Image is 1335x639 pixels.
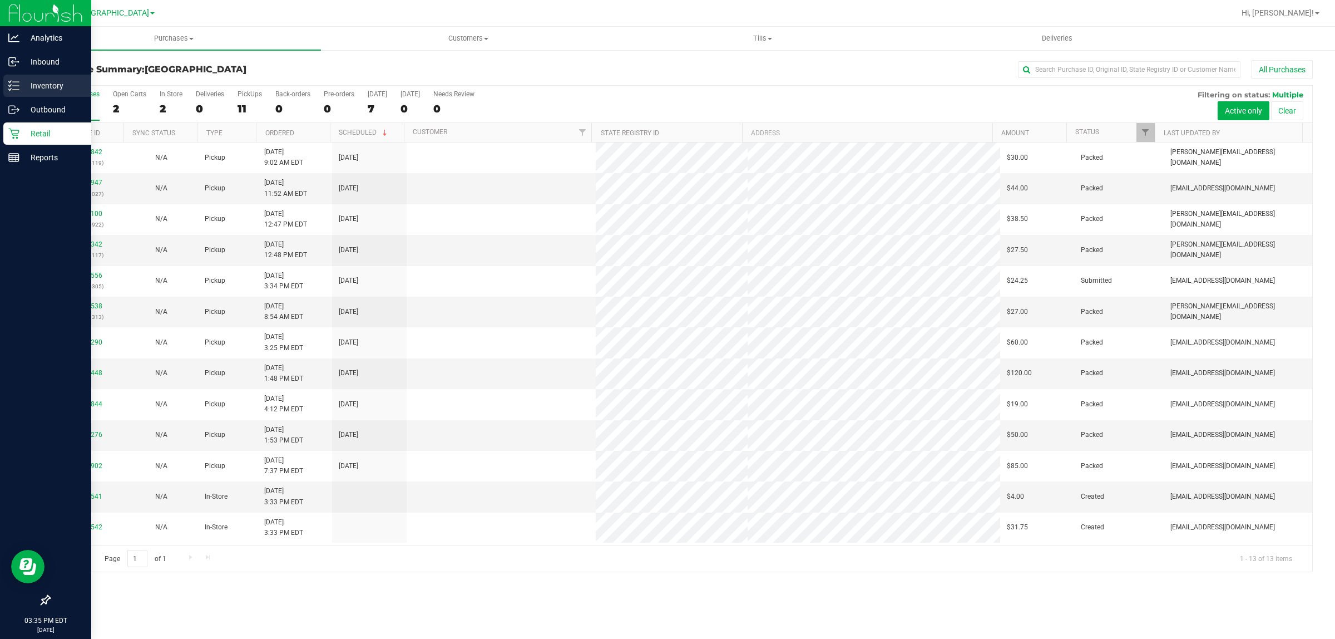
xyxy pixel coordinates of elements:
[205,491,228,502] span: In-Store
[71,431,102,439] a: 11850276
[155,431,167,439] span: Not Applicable
[1007,337,1028,348] span: $60.00
[1007,461,1028,471] span: $85.00
[71,210,102,218] a: 12003100
[1081,522,1104,533] span: Created
[71,302,102,310] a: 12001538
[1170,209,1306,230] span: [PERSON_NAME][EMAIL_ADDRESS][DOMAIN_NAME]
[205,245,225,255] span: Pickup
[1081,491,1104,502] span: Created
[1081,461,1103,471] span: Packed
[155,276,167,286] button: N/A
[1231,550,1301,567] span: 1 - 13 of 13 items
[71,462,102,470] a: 11802902
[368,90,387,98] div: [DATE]
[1081,214,1103,224] span: Packed
[339,129,389,136] a: Scheduled
[339,399,358,410] span: [DATE]
[1218,101,1269,120] button: Active only
[1272,90,1303,99] span: Multiple
[339,214,358,224] span: [DATE]
[155,308,167,316] span: Not Applicable
[339,430,358,440] span: [DATE]
[1081,430,1103,440] span: Packed
[155,493,167,500] span: Not Applicable
[1198,90,1270,99] span: Filtering on status:
[1007,430,1028,440] span: $50.00
[160,90,182,98] div: In Store
[160,102,182,115] div: 2
[1007,368,1032,379] span: $120.00
[339,245,358,255] span: [DATE]
[910,27,1204,50] a: Deliveries
[49,65,470,75] h3: Purchase Summary:
[155,337,167,348] button: N/A
[155,184,167,192] span: Not Applicable
[265,129,294,137] a: Ordered
[113,90,146,98] div: Open Carts
[196,102,224,115] div: 0
[1170,276,1275,286] span: [EMAIL_ADDRESS][DOMAIN_NAME]
[155,523,167,531] span: Not Applicable
[73,8,149,18] span: [GEOGRAPHIC_DATA]
[1007,214,1028,224] span: $38.50
[616,33,909,43] span: Tills
[1170,430,1275,440] span: [EMAIL_ADDRESS][DOMAIN_NAME]
[1007,491,1024,502] span: $4.00
[264,455,303,476] span: [DATE] 7:37 PM EDT
[155,461,167,471] button: N/A
[1081,337,1103,348] span: Packed
[71,338,102,346] a: 11975290
[1007,522,1028,533] span: $31.75
[339,461,358,471] span: [DATE]
[1170,368,1275,379] span: [EMAIL_ADDRESS][DOMAIN_NAME]
[1007,276,1028,286] span: $24.25
[264,394,303,415] span: [DATE] 4:12 PM EDT
[1081,399,1103,410] span: Packed
[1081,245,1103,255] span: Packed
[1170,461,1275,471] span: [EMAIL_ADDRESS][DOMAIN_NAME]
[145,64,246,75] span: [GEOGRAPHIC_DATA]
[615,27,909,50] a: Tills
[264,239,307,260] span: [DATE] 12:48 PM EDT
[264,147,303,168] span: [DATE] 9:02 AM EDT
[433,102,474,115] div: 0
[71,493,102,500] a: 12004541
[19,127,86,140] p: Retail
[206,129,222,137] a: Type
[71,369,102,377] a: 11974448
[742,123,992,142] th: Address
[127,550,147,567] input: 1
[19,103,86,116] p: Outbound
[413,128,447,136] a: Customer
[1170,337,1275,348] span: [EMAIL_ADDRESS][DOMAIN_NAME]
[155,400,167,408] span: Not Applicable
[19,151,86,164] p: Reports
[1170,183,1275,194] span: [EMAIL_ADDRESS][DOMAIN_NAME]
[155,430,167,440] button: N/A
[1170,147,1306,168] span: [PERSON_NAME][EMAIL_ADDRESS][DOMAIN_NAME]
[339,337,358,348] span: [DATE]
[1271,101,1303,120] button: Clear
[205,153,225,163] span: Pickup
[71,179,102,186] a: 12002947
[1170,239,1306,260] span: [PERSON_NAME][EMAIL_ADDRESS][DOMAIN_NAME]
[264,517,303,538] span: [DATE] 3:33 PM EDT
[27,33,321,43] span: Purchases
[368,102,387,115] div: 7
[8,128,19,139] inline-svg: Retail
[1170,399,1275,410] span: [EMAIL_ADDRESS][DOMAIN_NAME]
[155,399,167,410] button: N/A
[264,363,303,384] span: [DATE] 1:48 PM EDT
[573,123,591,142] a: Filter
[155,369,167,377] span: Not Applicable
[155,153,167,163] button: N/A
[400,102,420,115] div: 0
[1001,129,1029,137] a: Amount
[264,178,307,199] span: [DATE] 11:52 AM EDT
[19,31,86,45] p: Analytics
[1081,368,1103,379] span: Packed
[155,246,167,254] span: Not Applicable
[19,55,86,68] p: Inbound
[1081,153,1103,163] span: Packed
